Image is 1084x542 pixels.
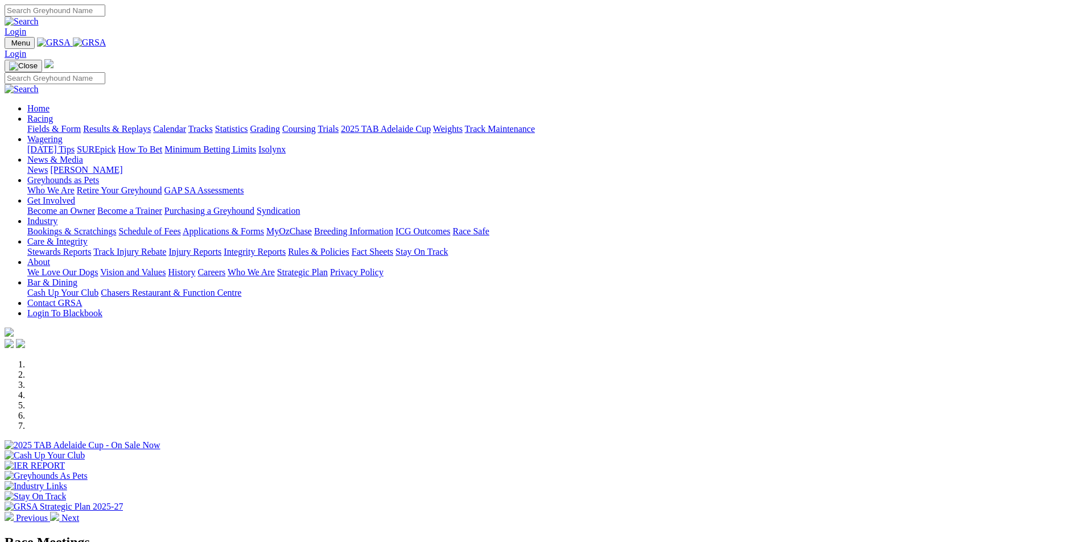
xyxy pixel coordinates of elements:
[27,267,1079,278] div: About
[27,124,81,134] a: Fields & Form
[27,267,98,277] a: We Love Our Dogs
[16,339,25,348] img: twitter.svg
[5,5,105,16] input: Search
[27,134,63,144] a: Wagering
[183,226,264,236] a: Applications & Forms
[27,175,99,185] a: Greyhounds as Pets
[5,502,123,512] img: GRSA Strategic Plan 2025-27
[164,206,254,216] a: Purchasing a Greyhound
[97,206,162,216] a: Become a Trainer
[277,267,328,277] a: Strategic Plan
[83,124,151,134] a: Results & Replays
[27,288,98,297] a: Cash Up Your Club
[9,61,38,71] img: Close
[27,206,95,216] a: Become an Owner
[50,513,79,523] a: Next
[5,471,88,481] img: Greyhounds As Pets
[282,124,316,134] a: Coursing
[27,185,75,195] a: Who We Are
[100,267,166,277] a: Vision and Values
[228,267,275,277] a: Who We Are
[27,226,116,236] a: Bookings & Scratchings
[27,237,88,246] a: Care & Integrity
[16,513,48,523] span: Previous
[77,144,116,154] a: SUREpick
[164,144,256,154] a: Minimum Betting Limits
[433,124,463,134] a: Weights
[352,247,393,256] a: Fact Sheets
[5,37,35,49] button: Toggle navigation
[73,38,106,48] img: GRSA
[168,267,195,277] a: History
[153,124,186,134] a: Calendar
[341,124,431,134] a: 2025 TAB Adelaide Cup
[27,206,1079,216] div: Get Involved
[5,328,14,337] img: logo-grsa-white.png
[5,481,67,491] img: Industry Links
[5,72,105,84] input: Search
[395,226,450,236] a: ICG Outcomes
[118,226,180,236] a: Schedule of Fees
[5,49,26,59] a: Login
[5,491,66,502] img: Stay On Track
[27,247,1079,257] div: Care & Integrity
[266,226,312,236] a: MyOzChase
[314,226,393,236] a: Breeding Information
[27,165,1079,175] div: News & Media
[27,124,1079,134] div: Racing
[318,124,339,134] a: Trials
[50,512,59,521] img: chevron-right-pager-white.svg
[44,59,53,68] img: logo-grsa-white.png
[27,288,1079,298] div: Bar & Dining
[118,144,163,154] a: How To Bet
[257,206,300,216] a: Syndication
[5,512,14,521] img: chevron-left-pager-white.svg
[27,114,53,123] a: Racing
[250,124,280,134] a: Grading
[27,216,57,226] a: Industry
[27,257,50,267] a: About
[465,124,535,134] a: Track Maintenance
[27,144,1079,155] div: Wagering
[164,185,244,195] a: GAP SA Assessments
[27,196,75,205] a: Get Involved
[37,38,71,48] img: GRSA
[258,144,286,154] a: Isolynx
[27,226,1079,237] div: Industry
[452,226,489,236] a: Race Safe
[27,185,1079,196] div: Greyhounds as Pets
[27,298,82,308] a: Contact GRSA
[168,247,221,256] a: Injury Reports
[61,513,79,523] span: Next
[27,247,91,256] a: Stewards Reports
[5,513,50,523] a: Previous
[224,247,286,256] a: Integrity Reports
[188,124,213,134] a: Tracks
[5,16,39,27] img: Search
[5,27,26,36] a: Login
[395,247,448,256] a: Stay On Track
[11,39,30,47] span: Menu
[27,155,83,164] a: News & Media
[50,165,122,175] a: [PERSON_NAME]
[215,124,248,134] a: Statistics
[27,144,75,154] a: [DATE] Tips
[197,267,225,277] a: Careers
[27,165,48,175] a: News
[5,60,42,72] button: Toggle navigation
[5,84,39,94] img: Search
[93,247,166,256] a: Track Injury Rebate
[27,308,102,318] a: Login To Blackbook
[330,267,384,277] a: Privacy Policy
[101,288,241,297] a: Chasers Restaurant & Function Centre
[5,450,85,461] img: Cash Up Your Club
[27,104,50,113] a: Home
[27,278,77,287] a: Bar & Dining
[288,247,349,256] a: Rules & Policies
[5,339,14,348] img: facebook.svg
[5,461,65,471] img: IER REPORT
[5,440,160,450] img: 2025 TAB Adelaide Cup - On Sale Now
[77,185,162,195] a: Retire Your Greyhound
